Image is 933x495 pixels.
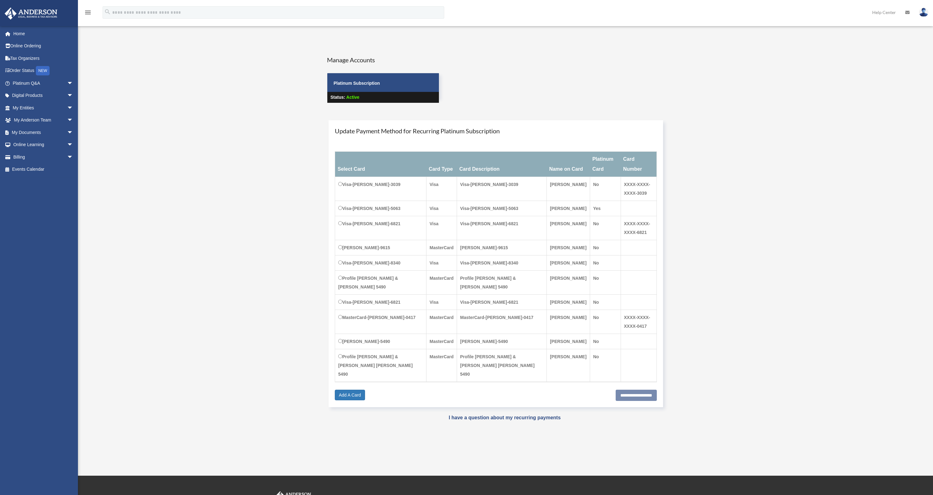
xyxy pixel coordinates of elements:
td: Profile [PERSON_NAME] & [PERSON_NAME] [PERSON_NAME] 5490 [335,349,426,382]
td: [PERSON_NAME]-5490 [335,334,426,349]
td: [PERSON_NAME] [547,177,590,201]
td: MasterCard-[PERSON_NAME]-0417 [457,310,547,334]
a: Add A Card [335,390,365,400]
td: Visa-[PERSON_NAME]-8340 [457,255,547,271]
a: Online Learningarrow_drop_down [4,139,83,151]
img: User Pic [919,8,928,17]
td: Profile [PERSON_NAME] & [PERSON_NAME] 5490 [335,271,426,295]
td: MasterCard [426,240,457,255]
td: MasterCard [426,334,457,349]
td: Visa [426,201,457,216]
td: [PERSON_NAME]-5490 [457,334,547,349]
td: XXXX-XXXX-XXXX-3039 [621,177,656,201]
td: No [590,240,621,255]
span: arrow_drop_down [67,151,79,164]
td: Visa [426,216,457,240]
a: menu [84,11,92,16]
th: Select Card [335,152,426,177]
td: Visa-[PERSON_NAME]-5063 [335,201,426,216]
td: [PERSON_NAME]-9615 [335,240,426,255]
td: Visa-[PERSON_NAME]-6821 [335,216,426,240]
td: No [590,177,621,201]
td: Visa-[PERSON_NAME]-6821 [457,295,547,310]
td: [PERSON_NAME] [547,334,590,349]
td: Yes [590,201,621,216]
td: Profile [PERSON_NAME] & [PERSON_NAME] 5490 [457,271,547,295]
a: Tax Organizers [4,52,83,64]
strong: Status: [330,95,345,100]
td: Visa-[PERSON_NAME]-5063 [457,201,547,216]
td: [PERSON_NAME] [547,349,590,382]
td: Visa [426,295,457,310]
td: No [590,295,621,310]
a: My Entitiesarrow_drop_down [4,102,83,114]
a: Home [4,27,83,40]
td: [PERSON_NAME] [547,201,590,216]
i: menu [84,9,92,16]
td: [PERSON_NAME] [547,295,590,310]
span: arrow_drop_down [67,114,79,127]
td: No [590,216,621,240]
span: arrow_drop_down [67,139,79,151]
td: Visa-[PERSON_NAME]-3039 [335,177,426,201]
a: Online Ordering [4,40,83,52]
a: Platinum Q&Aarrow_drop_down [4,77,83,89]
td: [PERSON_NAME] [547,216,590,240]
td: MasterCard-[PERSON_NAME]-0417 [335,310,426,334]
td: Visa-[PERSON_NAME]-6821 [335,295,426,310]
h4: Manage Accounts [327,55,439,64]
span: arrow_drop_down [67,126,79,139]
td: No [590,349,621,382]
td: No [590,255,621,271]
a: I have a question about my recurring payments [449,415,560,420]
th: Card Type [426,152,457,177]
h4: Update Payment Method for Recurring Platinum Subscription [335,126,657,135]
td: MasterCard [426,349,457,382]
strong: Platinum Subscription [334,81,380,86]
a: My Documentsarrow_drop_down [4,126,83,139]
th: Card Number [621,152,656,177]
td: [PERSON_NAME] [547,255,590,271]
th: Platinum Card [590,152,621,177]
span: arrow_drop_down [67,102,79,114]
td: XXXX-XXXX-XXXX-0417 [621,310,656,334]
td: No [590,334,621,349]
a: My Anderson Teamarrow_drop_down [4,114,83,126]
td: Visa [426,177,457,201]
a: Digital Productsarrow_drop_down [4,89,83,102]
td: Visa-[PERSON_NAME]-6821 [457,216,547,240]
span: Active [346,95,359,100]
span: arrow_drop_down [67,89,79,102]
td: [PERSON_NAME] [547,310,590,334]
a: Billingarrow_drop_down [4,151,83,163]
span: arrow_drop_down [67,77,79,90]
td: MasterCard [426,310,457,334]
th: Name on Card [547,152,590,177]
td: No [590,310,621,334]
td: Visa [426,255,457,271]
th: Card Description [457,152,547,177]
td: [PERSON_NAME]-9615 [457,240,547,255]
a: Events Calendar [4,163,83,176]
td: Visa-[PERSON_NAME]-3039 [457,177,547,201]
td: Visa-[PERSON_NAME]-8340 [335,255,426,271]
i: search [104,8,111,15]
td: [PERSON_NAME] [547,240,590,255]
td: MasterCard [426,271,457,295]
td: Profile [PERSON_NAME] & [PERSON_NAME] [PERSON_NAME] 5490 [457,349,547,382]
div: NEW [36,66,50,75]
img: Anderson Advisors Platinum Portal [3,7,59,20]
td: [PERSON_NAME] [547,271,590,295]
td: No [590,271,621,295]
td: XXXX-XXXX-XXXX-6821 [621,216,656,240]
a: Order StatusNEW [4,64,83,77]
